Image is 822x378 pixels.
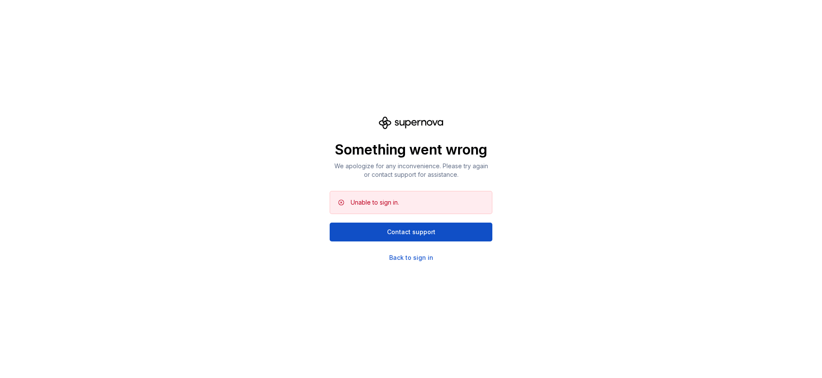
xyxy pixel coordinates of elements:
a: Back to sign in [389,253,433,262]
p: Something went wrong [330,141,492,158]
div: Unable to sign in. [351,198,399,207]
button: Contact support [330,223,492,241]
span: Contact support [387,228,435,236]
p: We apologize for any inconvenience. Please try again or contact support for assistance. [330,162,492,179]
